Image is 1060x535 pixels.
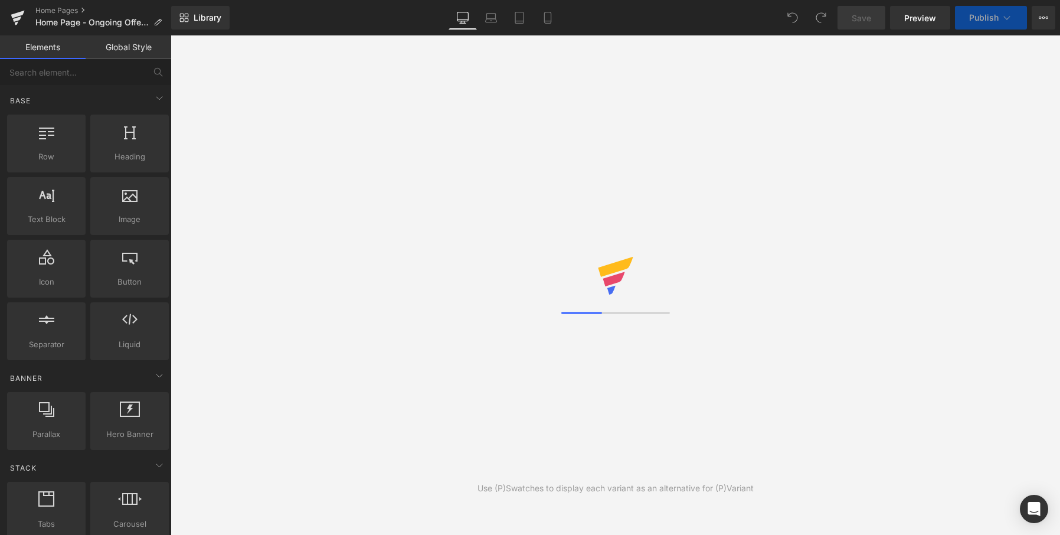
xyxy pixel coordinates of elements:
a: Desktop [449,6,477,30]
span: Parallax [11,428,82,441]
span: Text Block [11,213,82,226]
button: Redo [809,6,833,30]
a: Global Style [86,35,171,59]
span: Save [852,12,871,24]
a: Mobile [534,6,562,30]
span: Image [94,213,165,226]
span: Library [194,12,221,23]
span: Preview [904,12,936,24]
span: Separator [11,338,82,351]
a: Home Pages [35,6,171,15]
button: Undo [781,6,804,30]
a: New Library [171,6,230,30]
div: Open Intercom Messenger [1020,495,1048,523]
a: Tablet [505,6,534,30]
span: Base [9,95,32,106]
span: Banner [9,373,44,384]
a: Preview [890,6,950,30]
span: Button [94,276,165,288]
span: Tabs [11,518,82,530]
span: Heading [94,151,165,163]
a: Laptop [477,6,505,30]
span: Row [11,151,82,163]
span: Liquid [94,338,165,351]
span: Hero Banner [94,428,165,441]
span: Home Page - Ongoing Offers to Schedule [35,18,149,27]
button: More [1032,6,1055,30]
span: Publish [969,13,999,22]
button: Publish [955,6,1027,30]
div: Use (P)Swatches to display each variant as an alternative for (P)Variant [477,482,754,495]
span: Stack [9,462,38,474]
span: Icon [11,276,82,288]
span: Carousel [94,518,165,530]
